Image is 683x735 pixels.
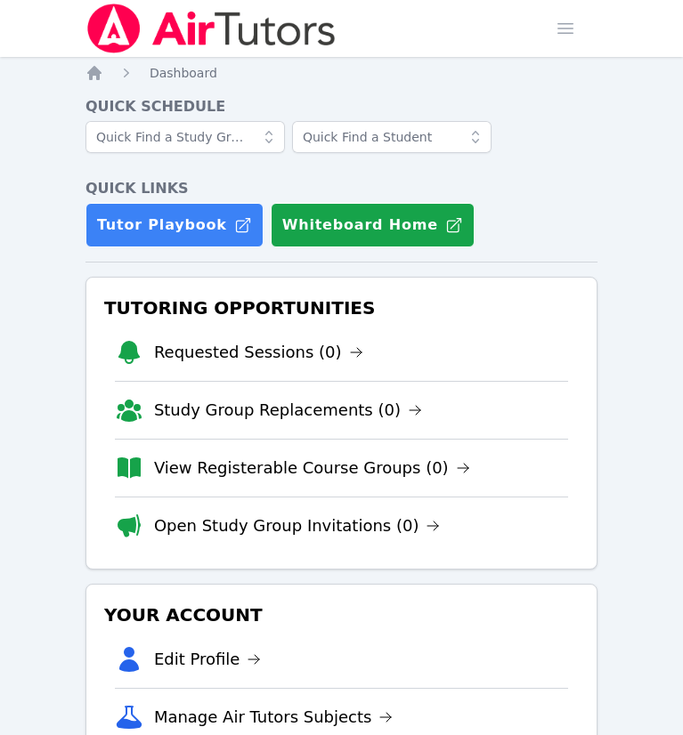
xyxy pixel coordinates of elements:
a: Tutor Playbook [85,203,264,247]
nav: Breadcrumb [85,64,598,82]
a: Edit Profile [154,647,262,672]
h3: Tutoring Opportunities [101,292,582,324]
button: Whiteboard Home [271,203,475,247]
a: View Registerable Course Groups (0) [154,456,470,481]
h4: Quick Schedule [85,96,598,117]
input: Quick Find a Study Group [85,121,285,153]
span: Dashboard [150,66,217,80]
h3: Your Account [101,599,582,631]
img: Air Tutors [85,4,337,53]
a: Requested Sessions (0) [154,340,363,365]
a: Dashboard [150,64,217,82]
a: Manage Air Tutors Subjects [154,705,394,730]
a: Open Study Group Invitations (0) [154,513,441,538]
a: Study Group Replacements (0) [154,398,422,423]
input: Quick Find a Student [292,121,492,153]
h4: Quick Links [85,178,598,199]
